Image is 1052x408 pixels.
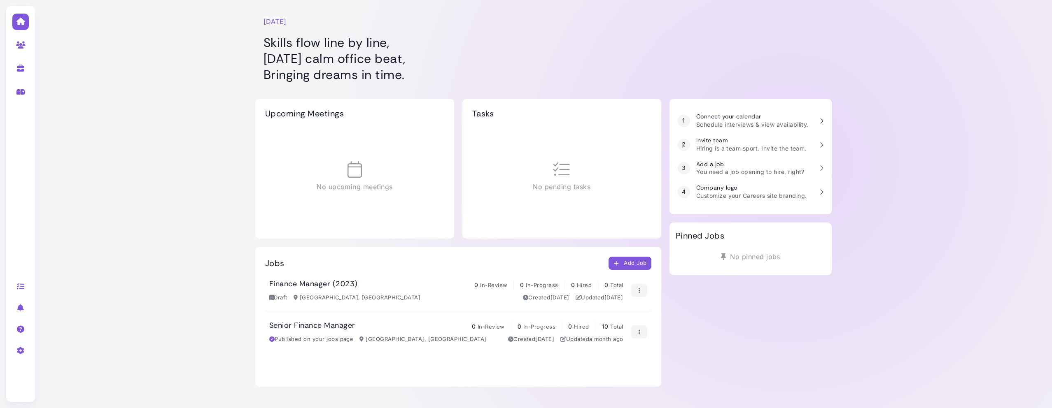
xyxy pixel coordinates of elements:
[678,115,690,127] div: 1
[604,294,623,301] time: Jun 25, 2025
[674,109,828,133] a: 1 Connect your calendar Schedule interviews & view availability.
[264,35,653,83] h1: Skills flow line by line, [DATE] calm office beat, Bringing dreams in time.
[676,231,724,241] h2: Pinned Jobs
[264,16,287,26] time: [DATE]
[474,281,478,288] span: 0
[294,294,420,302] div: [GEOGRAPHIC_DATA], [GEOGRAPHIC_DATA]
[568,323,572,330] span: 0
[478,323,505,330] span: In-Review
[269,280,358,289] h3: Finance Manager (2023)
[472,323,476,330] span: 0
[610,323,623,330] span: Total
[609,257,651,270] button: Add Job
[674,180,828,204] a: 4 Company logo Customize your Careers site branding.
[480,282,507,288] span: In-Review
[678,186,690,198] div: 4
[269,321,355,330] h3: Senior Finance Manager
[560,335,623,343] div: Updated
[602,323,609,330] span: 10
[520,281,524,288] span: 0
[269,335,353,343] div: Published on your jobs page
[269,294,287,302] div: Draft
[610,282,623,288] span: Total
[589,336,623,342] time: Jun 30, 2025
[696,167,805,176] p: You need a job opening to hire, right?
[574,323,589,330] span: Hired
[571,281,575,288] span: 0
[526,282,558,288] span: In-Progress
[265,127,444,226] div: No upcoming meetings
[359,335,486,343] div: [GEOGRAPHIC_DATA], [GEOGRAPHIC_DATA]
[265,258,285,268] h2: Jobs
[523,323,555,330] span: In-Progress
[523,294,569,302] div: Created
[696,161,805,168] h3: Add a job
[472,127,651,226] div: No pending tasks
[696,184,807,191] h3: Company logo
[604,281,608,288] span: 0
[678,139,690,151] div: 2
[676,249,826,264] div: No pinned jobs
[674,157,828,181] a: 3 Add a job You need a job opening to hire, right?
[508,335,555,343] div: Created
[674,133,828,157] a: 2 Invite team Hiring is a team sport. Invite the team.
[613,259,647,268] div: Add Job
[696,113,809,120] h3: Connect your calendar
[696,191,807,200] p: Customize your Careers site branding.
[518,323,521,330] span: 0
[576,294,623,302] div: Updated
[696,144,807,153] p: Hiring is a team sport. Invite the team.
[550,294,569,301] time: Jun 25, 2025
[535,336,554,342] time: Jun 25, 2025
[678,162,690,174] div: 3
[472,109,494,118] h2: Tasks
[577,282,592,288] span: Hired
[696,120,809,129] p: Schedule interviews & view availability.
[696,137,807,144] h3: Invite team
[265,109,344,118] h2: Upcoming Meetings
